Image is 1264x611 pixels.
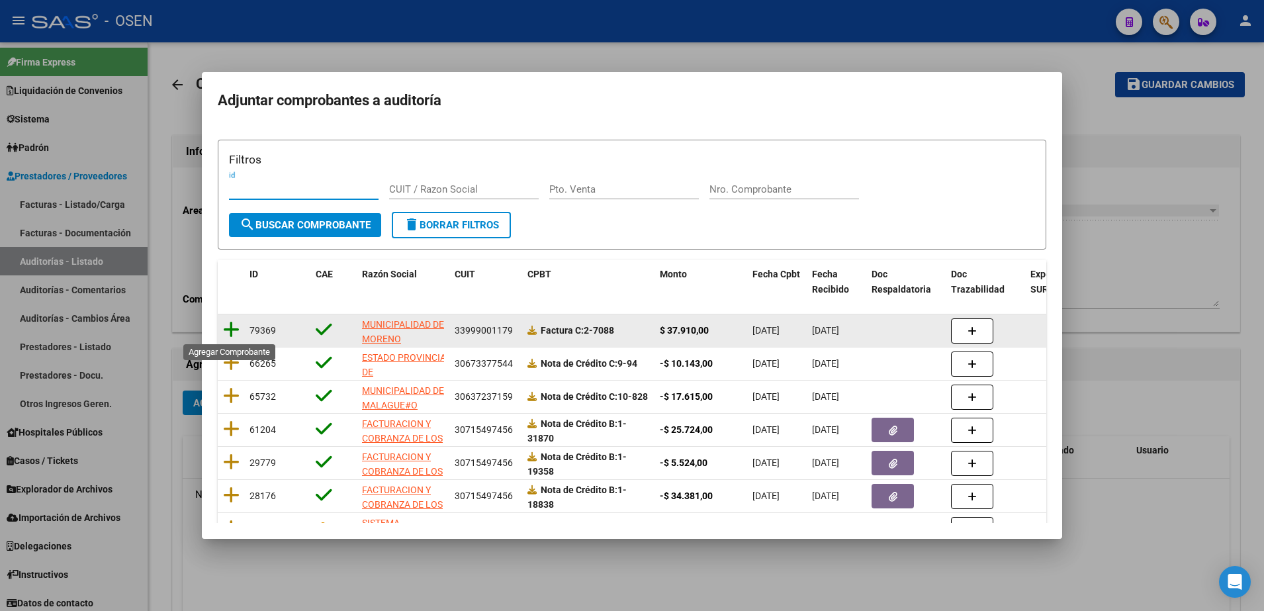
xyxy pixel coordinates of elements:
[249,269,258,279] span: ID
[249,358,276,369] span: 66265
[541,325,584,336] span: Factura C:
[812,491,839,501] span: [DATE]
[362,319,444,345] span: MUNICIPALIDAD DE MORENO
[541,391,648,402] strong: 10-828
[812,391,839,402] span: [DATE]
[807,260,866,304] datatable-header-cell: Fecha Recibido
[660,269,687,279] span: Monto
[541,325,614,336] strong: 2-7088
[541,485,617,495] span: Nota de Crédito B:
[812,358,839,369] span: [DATE]
[455,269,475,279] span: CUIT
[404,216,420,232] mat-icon: delete
[455,325,513,336] span: 33999001179
[655,260,747,304] datatable-header-cell: Monto
[660,358,713,369] strong: -$ 10.143,00
[455,391,513,402] span: 30637237159
[249,424,276,435] span: 61204
[249,391,276,402] span: 65732
[872,269,931,295] span: Doc Respaldatoria
[362,269,417,279] span: Razón Social
[522,260,655,304] datatable-header-cell: CPBT
[812,325,839,336] span: [DATE]
[455,424,513,435] span: 30715497456
[527,418,627,444] strong: 1-31870
[747,260,807,304] datatable-header-cell: Fecha Cpbt
[660,424,713,435] strong: -$ 25.724,00
[455,457,513,468] span: 30715497456
[660,391,713,402] strong: -$ 17.615,00
[951,269,1005,295] span: Doc Trazabilidad
[249,325,276,336] span: 79369
[946,260,1025,304] datatable-header-cell: Doc Trazabilidad
[752,325,780,336] span: [DATE]
[316,269,333,279] span: CAE
[752,358,780,369] span: [DATE]
[310,260,357,304] datatable-header-cell: CAE
[1025,260,1098,304] datatable-header-cell: Expediente SUR Asociado
[866,260,946,304] datatable-header-cell: Doc Respaldatoria
[752,457,780,468] span: [DATE]
[541,358,617,369] span: Nota de Crédito C:
[455,491,513,501] span: 30715497456
[1219,566,1251,598] div: Open Intercom Messenger
[752,391,780,402] span: [DATE]
[812,457,839,468] span: [DATE]
[752,269,800,279] span: Fecha Cpbt
[752,424,780,435] span: [DATE]
[229,213,381,237] button: Buscar Comprobante
[249,491,276,501] span: 28176
[449,260,522,304] datatable-header-cell: CUIT
[240,219,371,231] span: Buscar Comprobante
[244,260,310,304] datatable-header-cell: ID
[527,269,551,279] span: CPBT
[362,352,451,408] span: ESTADO PROVINCIA DE [GEOGRAPHIC_DATA][PERSON_NAME]
[812,269,849,295] span: Fecha Recibido
[527,485,627,510] strong: 1-18838
[541,391,617,402] span: Nota de Crédito C:
[357,260,449,304] datatable-header-cell: Razón Social
[392,212,511,238] button: Borrar Filtros
[362,485,443,540] span: FACTURACION Y COBRANZA DE LOS EFECTORES PUBLICOS S.E.
[541,358,637,369] strong: 9-94
[660,325,709,336] strong: $ 37.910,00
[249,457,276,468] span: 29779
[362,451,443,507] span: FACTURACION Y COBRANZA DE LOS EFECTORES PUBLICOS S.E.
[812,424,839,435] span: [DATE]
[541,451,617,462] span: Nota de Crédito B:
[362,418,443,474] span: FACTURACION Y COBRANZA DE LOS EFECTORES PUBLICOS S.E.
[240,216,255,232] mat-icon: search
[752,491,780,501] span: [DATE]
[660,491,713,501] strong: -$ 34.381,00
[229,151,1035,168] h3: Filtros
[455,358,513,369] span: 30673377544
[1030,269,1089,295] span: Expediente SUR Asociado
[404,219,499,231] span: Borrar Filtros
[362,385,444,411] span: MUNICIPALIDAD DE MALAGUE#O
[660,457,707,468] strong: -$ 5.524,00
[541,418,617,429] span: Nota de Crédito B:
[218,88,1046,113] h2: Adjuntar comprobantes a auditoría
[362,518,429,559] span: SISTEMA PROVINCIAL DE SALUD
[527,451,627,477] strong: 1-19358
